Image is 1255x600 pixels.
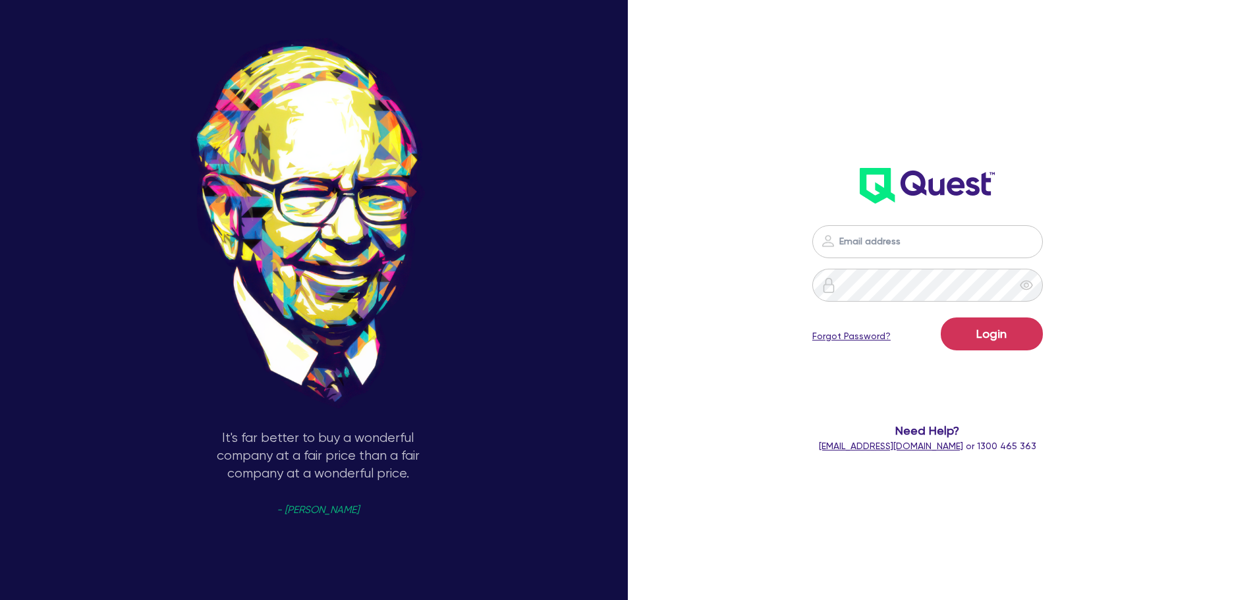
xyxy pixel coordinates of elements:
span: or 1300 465 363 [819,441,1036,451]
input: Email address [812,225,1043,258]
img: icon-password [821,277,837,293]
img: wH2k97JdezQIQAAAABJRU5ErkJggg== [860,168,995,204]
button: Login [941,317,1043,350]
a: [EMAIL_ADDRESS][DOMAIN_NAME] [819,441,963,451]
span: Need Help? [760,422,1096,439]
img: icon-password [820,233,836,249]
span: eye [1020,279,1033,292]
a: Forgot Password? [812,329,891,343]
